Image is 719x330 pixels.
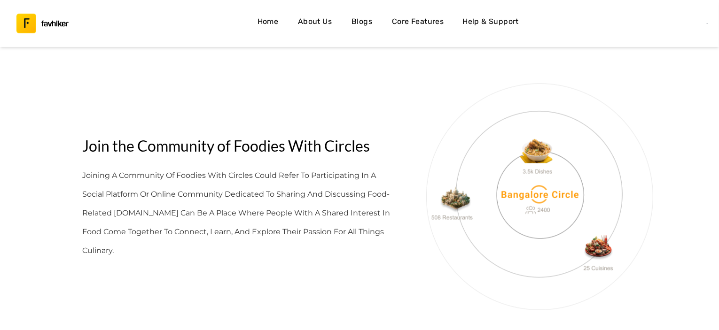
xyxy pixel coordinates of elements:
[294,13,336,34] a: About Us
[388,13,447,34] a: Core Features
[347,13,377,34] a: Blogs
[41,20,69,27] h3: favhiker
[258,15,279,28] h4: Home
[298,15,332,28] h4: About Us
[392,15,444,28] h4: Core Features
[352,15,372,28] h4: Blogs
[462,15,519,28] h4: Help & Support
[459,13,523,34] button: Help & Support
[253,13,283,34] a: Home
[82,130,397,163] h1: Join the Community of Foodies With Circles
[82,167,397,261] h3: Joining a community of foodies with Circles could refer to participating in a social platform or ...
